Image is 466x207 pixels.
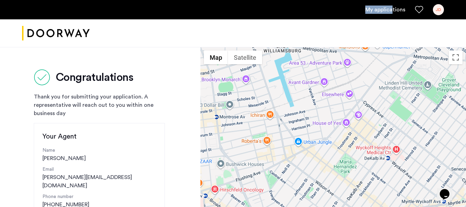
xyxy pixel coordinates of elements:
button: Toggle fullscreen view [449,50,463,64]
a: [PERSON_NAME][EMAIL_ADDRESS][DOMAIN_NAME] [42,173,156,190]
h2: Congratulations [56,70,133,84]
a: Favorites [415,6,423,14]
div: [PERSON_NAME] [42,147,156,162]
div: JD [433,4,444,15]
p: Name [42,147,156,154]
a: Cazamio logo [22,20,90,46]
p: Phone number [42,193,156,200]
button: Show satellite imagery [228,50,262,64]
div: Thank you for submitting your application. A representative will reach out to you within one busi... [34,93,165,117]
iframe: chat widget [437,179,459,200]
p: Email [42,166,156,173]
h3: Your Agent [42,132,156,141]
button: Show street map [204,50,228,64]
img: logo [22,20,90,46]
a: My application [365,6,405,14]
